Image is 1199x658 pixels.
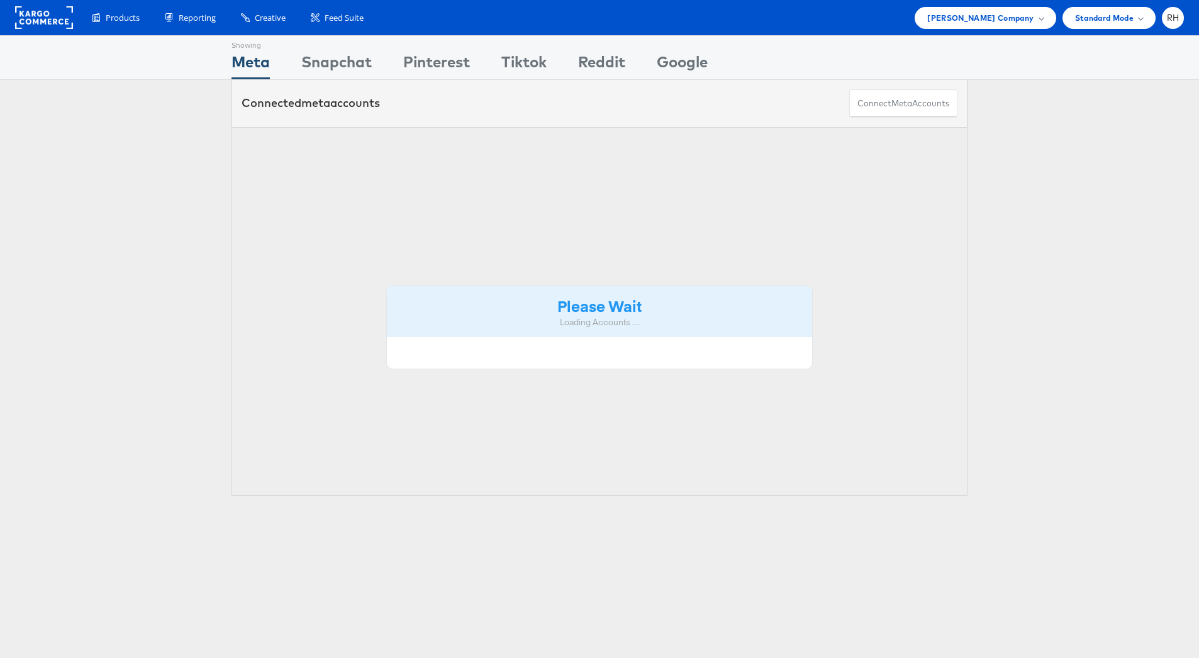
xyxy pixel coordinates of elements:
[301,96,330,110] span: meta
[1075,11,1134,25] span: Standard Mode
[242,95,380,111] div: Connected accounts
[849,89,957,118] button: ConnectmetaAccounts
[501,51,547,79] div: Tiktok
[255,12,286,24] span: Creative
[301,51,372,79] div: Snapchat
[578,51,625,79] div: Reddit
[231,51,270,79] div: Meta
[106,12,140,24] span: Products
[1167,14,1179,22] span: RH
[557,295,642,316] strong: Please Wait
[396,316,803,328] div: Loading Accounts ....
[657,51,708,79] div: Google
[927,11,1034,25] span: [PERSON_NAME] Company
[325,12,364,24] span: Feed Suite
[179,12,216,24] span: Reporting
[403,51,470,79] div: Pinterest
[891,98,912,109] span: meta
[231,36,270,51] div: Showing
